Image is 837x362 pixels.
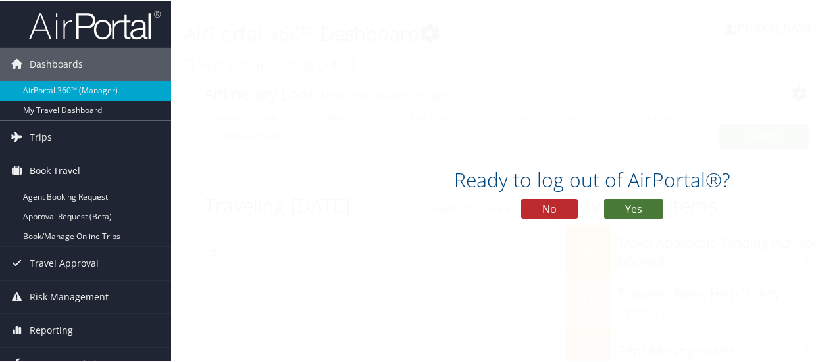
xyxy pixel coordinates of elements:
[604,198,663,217] button: Yes
[30,246,99,279] span: Travel Approval
[521,198,578,217] button: No
[29,9,161,39] img: airportal-logo.png
[30,279,109,312] span: Risk Management
[30,47,83,79] span: Dashboards
[30,153,80,186] span: Book Travel
[30,120,52,152] span: Trips
[30,313,73,346] span: Reporting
